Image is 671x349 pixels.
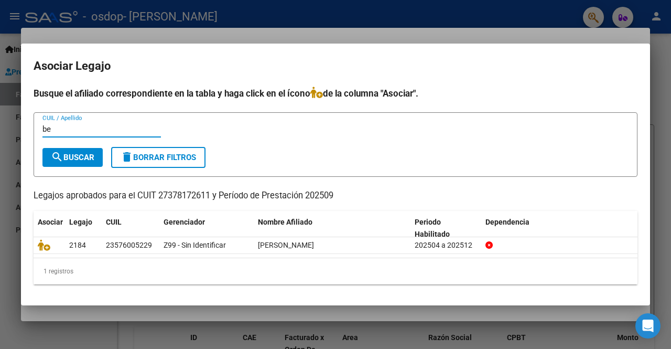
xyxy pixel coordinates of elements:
[415,218,450,238] span: Periodo Habilitado
[65,211,102,246] datatable-header-cell: Legajo
[485,218,529,226] span: Dependencia
[34,56,637,76] h2: Asociar Legajo
[106,218,122,226] span: CUIL
[159,211,254,246] datatable-header-cell: Gerenciador
[111,147,205,168] button: Borrar Filtros
[38,218,63,226] span: Asociar
[415,239,477,251] div: 202504 a 202512
[254,211,410,246] datatable-header-cell: Nombre Afiliado
[34,87,637,100] h4: Busque el afiliado correspondiente en la tabla y haga click en el ícono de la columna "Asociar".
[69,241,86,249] span: 2184
[121,153,196,162] span: Borrar Filtros
[51,151,63,163] mat-icon: search
[34,189,637,203] p: Legajos aprobados para el CUIT 27378172611 y Período de Prestación 202509
[121,151,133,163] mat-icon: delete
[164,241,226,249] span: Z99 - Sin Identificar
[34,258,637,284] div: 1 registros
[481,211,638,246] datatable-header-cell: Dependencia
[69,218,92,226] span: Legajo
[51,153,94,162] span: Buscar
[102,211,159,246] datatable-header-cell: CUIL
[164,218,205,226] span: Gerenciador
[42,148,103,167] button: Buscar
[635,313,661,339] div: Open Intercom Messenger
[34,211,65,246] datatable-header-cell: Asociar
[258,241,314,249] span: POEYLAUT BENJAMIN
[410,211,481,246] datatable-header-cell: Periodo Habilitado
[258,218,312,226] span: Nombre Afiliado
[106,239,152,251] div: 23576005229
